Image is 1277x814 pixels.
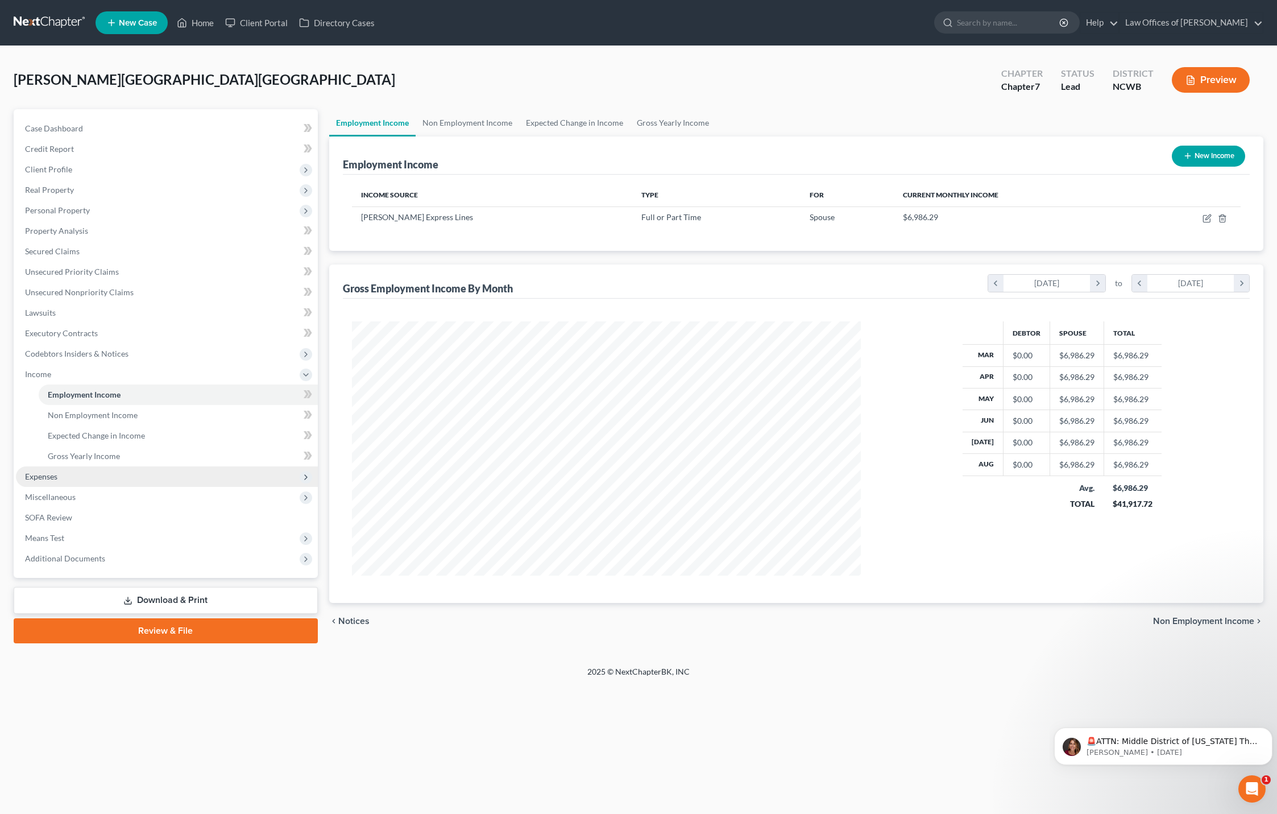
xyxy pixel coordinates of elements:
div: $0.00 [1013,394,1040,405]
a: Directory Cases [293,13,380,33]
a: Client Portal [219,13,293,33]
span: Additional Documents [25,553,105,563]
span: Miscellaneous [25,492,76,502]
a: Executory Contracts [16,323,318,344]
td: $6,986.29 [1104,345,1162,366]
iframe: Intercom live chat [1238,775,1266,803]
a: Employment Income [39,385,318,405]
a: Law Offices of [PERSON_NAME] [1120,13,1263,33]
div: $6,986.29 [1059,459,1094,470]
span: Current Monthly Income [903,191,998,199]
span: [PERSON_NAME] Express Lines [361,212,473,222]
td: $6,986.29 [1104,410,1162,432]
div: Status [1061,67,1094,80]
div: Lead [1061,80,1094,93]
a: SOFA Review [16,507,318,528]
span: 1 [1262,775,1271,784]
a: Unsecured Priority Claims [16,262,318,282]
span: Case Dashboard [25,123,83,133]
a: Credit Report [16,139,318,159]
a: Case Dashboard [16,118,318,139]
td: $6,986.29 [1104,454,1162,476]
i: chevron_right [1254,617,1263,626]
div: $6,986.29 [1059,415,1094,427]
a: Property Analysis [16,221,318,241]
button: New Income [1172,146,1245,167]
span: Executory Contracts [25,328,98,338]
a: Review & File [14,618,318,643]
a: Gross Yearly Income [630,109,716,137]
a: Non Employment Income [416,109,519,137]
div: NCWB [1113,80,1154,93]
span: Credit Report [25,144,74,154]
span: to [1115,278,1122,289]
span: SOFA Review [25,513,72,522]
div: $0.00 [1013,437,1040,448]
span: Employment Income [48,390,121,399]
span: Real Property [25,185,74,195]
i: chevron_left [329,617,338,626]
button: Non Employment Income chevron_right [1153,617,1263,626]
td: $6,986.29 [1104,388,1162,410]
button: chevron_left Notices [329,617,370,626]
th: Spouse [1050,321,1104,344]
div: $6,986.29 [1059,437,1094,448]
i: chevron_right [1234,275,1249,292]
span: Gross Yearly Income [48,451,120,461]
span: Notices [338,617,370,626]
div: $0.00 [1013,371,1040,383]
div: $0.00 [1013,350,1040,361]
span: Personal Property [25,205,90,215]
th: May [963,388,1004,410]
i: chevron_left [988,275,1004,292]
div: Chapter [1001,80,1043,93]
span: Unsecured Nonpriority Claims [25,287,134,297]
span: Full or Part Time [641,212,701,222]
span: Means Test [25,533,64,543]
div: District [1113,67,1154,80]
span: New Case [119,19,157,27]
a: Secured Claims [16,241,318,262]
div: $6,986.29 [1059,394,1094,405]
th: [DATE] [963,432,1004,453]
a: Help [1080,13,1118,33]
div: Chapter [1001,67,1043,80]
i: chevron_right [1090,275,1105,292]
a: Home [171,13,219,33]
th: Mar [963,345,1004,366]
iframe: Intercom notifications message [1050,704,1277,783]
span: Non Employment Income [48,410,138,420]
a: Non Employment Income [39,405,318,425]
span: Property Analysis [25,226,88,235]
span: 7 [1035,81,1040,92]
span: Spouse [810,212,835,222]
button: Preview [1172,67,1250,93]
span: Expenses [25,472,57,481]
div: $0.00 [1013,415,1040,427]
div: $6,986.29 [1059,350,1094,361]
a: Expected Change in Income [39,425,318,446]
div: $41,917.72 [1113,498,1152,510]
div: TOTAL [1059,498,1094,510]
th: Total [1104,321,1162,344]
span: Expected Change in Income [48,431,145,440]
td: $6,986.29 [1104,366,1162,388]
span: Lawsuits [25,308,56,317]
span: Codebtors Insiders & Notices [25,349,128,358]
div: $6,986.29 [1059,371,1094,383]
i: chevron_left [1132,275,1147,292]
span: Type [641,191,658,199]
div: Gross Employment Income By Month [343,282,513,295]
div: [DATE] [1004,275,1091,292]
a: Expected Change in Income [519,109,630,137]
a: Employment Income [329,109,416,137]
span: Unsecured Priority Claims [25,267,119,276]
th: Aug [963,454,1004,476]
a: Gross Yearly Income [39,446,318,466]
span: Income Source [361,191,418,199]
a: Unsecured Nonpriority Claims [16,282,318,303]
